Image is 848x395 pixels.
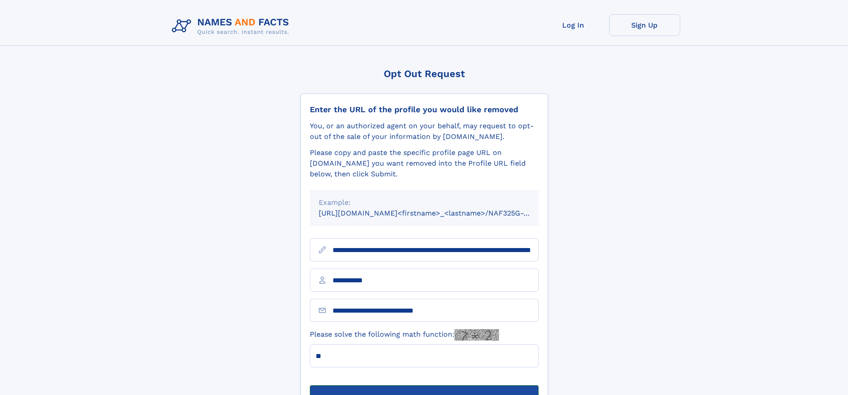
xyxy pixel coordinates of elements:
[319,209,556,217] small: [URL][DOMAIN_NAME]<firstname>_<lastname>/NAF325G-xxxxxxxx
[310,147,539,179] div: Please copy and paste the specific profile page URL on [DOMAIN_NAME] you want removed into the Pr...
[538,14,609,36] a: Log In
[168,14,296,38] img: Logo Names and Facts
[609,14,680,36] a: Sign Up
[319,197,530,208] div: Example:
[310,121,539,142] div: You, or an authorized agent on your behalf, may request to opt-out of the sale of your informatio...
[310,329,499,341] label: Please solve the following math function:
[310,105,539,114] div: Enter the URL of the profile you would like removed
[300,68,548,79] div: Opt Out Request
